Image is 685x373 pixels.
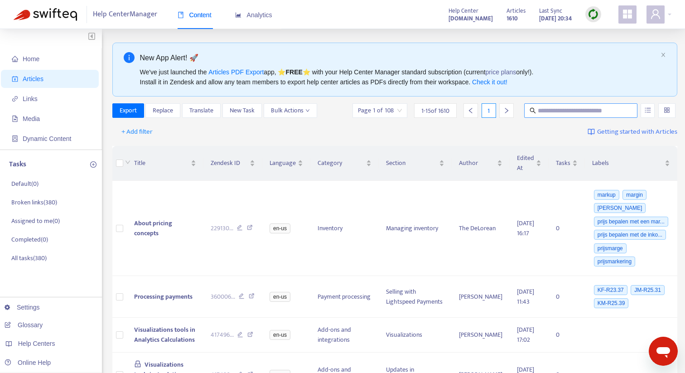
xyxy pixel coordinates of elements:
td: Visualizations [379,318,452,353]
a: Articles PDF Export [208,68,264,76]
span: search [530,107,536,114]
span: Media [23,115,40,122]
span: Export [120,106,137,116]
span: en-us [270,292,290,302]
p: Completed ( 0 ) [11,235,48,244]
span: Title [134,158,189,168]
a: Online Help [5,359,51,366]
img: image-link [588,128,595,136]
iframe: Button to launch messaging window [649,337,678,366]
span: Home [23,55,39,63]
span: down [305,108,310,113]
span: Edited At [517,153,534,173]
span: Articles [507,6,526,16]
span: JM-R25.31 [631,285,665,295]
div: New App Alert! 🚀 [140,52,657,63]
span: Dynamic Content [23,135,71,142]
span: KF-R23.37 [594,285,627,295]
span: Last Sync [539,6,562,16]
td: The DeLorean [452,181,510,276]
th: Tasks [549,146,585,181]
span: Help Center [449,6,478,16]
span: appstore [622,9,633,19]
span: plus-circle [90,161,96,168]
td: [PERSON_NAME] [452,276,510,318]
span: + Add filter [121,126,153,137]
span: en-us [270,330,290,340]
span: book [178,12,184,18]
strong: [DATE] 20:34 [539,14,572,24]
span: 229130 ... [211,223,233,233]
span: info-circle [124,52,135,63]
span: unordered-list [645,107,651,113]
span: [DATE] 17:02 [517,325,534,345]
a: Check it out! [472,78,507,86]
span: down [125,160,130,165]
span: Help Center Manager [93,6,157,23]
span: 1 - 15 of 1610 [421,106,449,116]
span: lock [134,360,141,368]
td: Inventory [310,181,379,276]
td: [PERSON_NAME] [452,318,510,353]
th: Title [127,146,203,181]
td: Managing inventory [379,181,452,276]
span: 360006 ... [211,292,235,302]
span: close [661,52,666,58]
th: Section [379,146,452,181]
span: prijsmarkering [594,257,635,266]
span: Articles [23,75,43,82]
p: Assigned to me ( 0 ) [11,216,60,226]
span: Processing payments [134,291,193,302]
span: About pricing concepts [134,218,172,238]
span: markup [594,190,619,200]
th: Author [452,146,510,181]
span: [DATE] 11:43 [517,286,534,307]
strong: [DOMAIN_NAME] [449,14,493,24]
td: Payment processing [310,276,379,318]
th: Category [310,146,379,181]
span: en-us [270,223,290,233]
span: Links [23,95,38,102]
img: Swifteq [14,8,77,21]
p: Broken links ( 380 ) [11,198,57,207]
span: area-chart [235,12,241,18]
span: user [650,9,661,19]
span: Tasks [556,158,570,168]
a: Settings [5,304,40,311]
a: Glossary [5,321,43,329]
button: Translate [182,103,221,118]
div: We've just launched the app, ⭐ ⭐️ with your Help Center Manager standard subscription (current on... [140,67,657,87]
button: New Task [222,103,262,118]
span: margin [622,190,646,200]
button: + Add filter [115,125,159,139]
span: Category [318,158,364,168]
button: Export [112,103,144,118]
span: account-book [12,76,18,82]
span: Replace [153,106,173,116]
button: unordered-list [641,103,655,118]
span: Author [459,158,495,168]
a: [DOMAIN_NAME] [449,13,493,24]
th: Labels [585,146,677,181]
span: home [12,56,18,62]
span: New Task [230,106,255,116]
span: Zendesk ID [211,158,248,168]
a: price plans [486,68,516,76]
a: Getting started with Articles [588,125,677,139]
span: left [468,107,474,114]
td: Add-ons and integrations [310,318,379,353]
button: Bulk Actionsdown [264,103,317,118]
button: Replace [145,103,180,118]
span: Analytics [235,11,272,19]
span: Bulk Actions [271,106,310,116]
span: Getting started with Articles [597,127,677,137]
span: container [12,136,18,142]
strong: 1610 [507,14,518,24]
span: Language [270,158,296,168]
span: [PERSON_NAME] [594,203,646,213]
th: Language [262,146,310,181]
b: FREE [285,68,302,76]
span: right [503,107,510,114]
span: Visualizations tools in Analytics Calculations [134,325,195,345]
span: KM-R25.39 [594,298,629,308]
